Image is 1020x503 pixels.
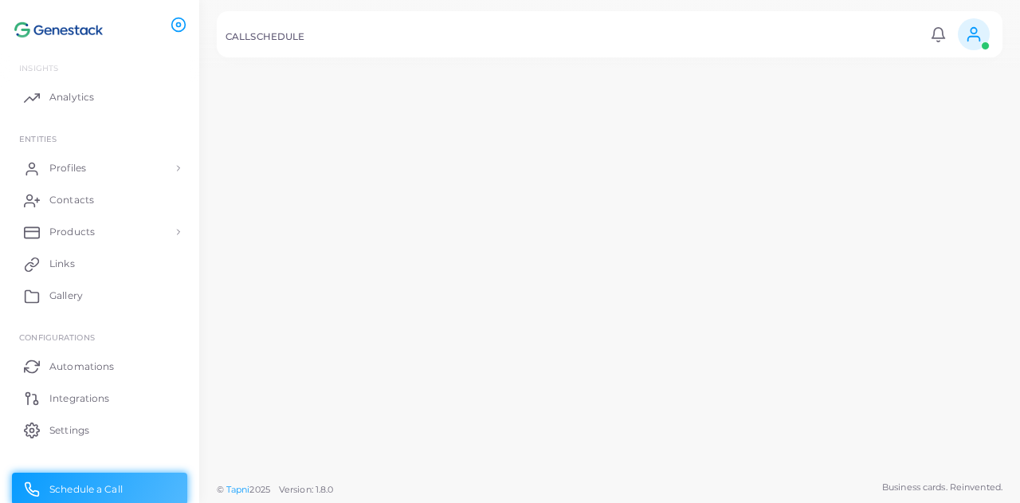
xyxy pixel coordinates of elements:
a: Links [12,248,187,280]
span: Products [49,225,95,239]
img: logo [14,15,103,45]
a: Profiles [12,152,187,184]
a: Analytics [12,81,187,113]
a: Contacts [12,184,187,216]
span: © [217,483,333,497]
a: Integrations [12,382,187,414]
span: 2025 [249,483,269,497]
iframe: Select a Date & Time - Calendly [217,68,1002,370]
span: Version: 1.8.0 [279,484,334,495]
a: Products [12,216,187,248]
span: Profiles [49,161,86,175]
span: Links [49,257,75,271]
span: Schedule a Call [49,482,123,497]
a: Automations [12,350,187,382]
span: Automations [49,360,114,374]
span: Gallery [49,289,83,303]
span: Integrations [49,391,109,406]
span: Contacts [49,193,94,207]
span: Business cards. Reinvented. [882,481,1002,494]
span: Analytics [49,90,94,104]
a: Tapni [226,484,250,495]
span: ENTITIES [19,134,57,143]
span: Configurations [19,332,95,342]
span: Settings [49,423,89,438]
a: Gallery [12,280,187,312]
span: INSIGHTS [19,63,58,73]
a: Settings [12,414,187,446]
h5: CALLSCHEDULE [226,31,304,42]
